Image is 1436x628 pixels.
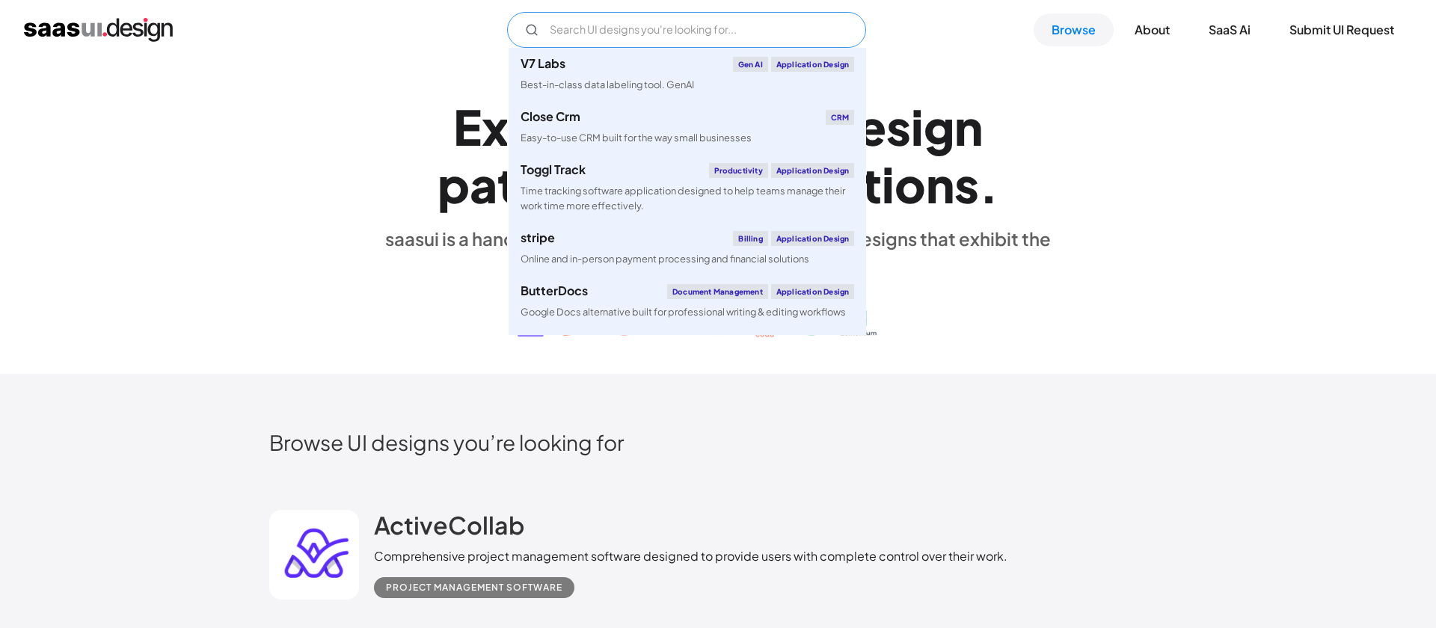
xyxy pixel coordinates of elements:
div: Gen AI [733,57,768,72]
div: n [954,98,983,156]
div: CRM [826,110,855,125]
div: E [453,98,482,156]
div: . [979,156,998,213]
div: Application Design [771,163,855,178]
h2: ActiveCollab [374,510,524,540]
div: Project Management Software [386,579,562,597]
div: Application Design [771,231,855,246]
input: Search UI designs you're looking for... [507,12,866,48]
div: s [954,156,979,213]
div: t [862,156,882,213]
a: ActiveCollab [374,510,524,547]
div: s [886,98,911,156]
div: o [895,156,926,213]
h1: Explore SaaS UI design patterns & interactions. [374,98,1062,213]
div: Productivity [709,163,767,178]
a: SaaS Ai [1191,13,1268,46]
div: Easy-to-use CRM built for the way small businesses [521,131,752,145]
div: V7 Labs [521,58,565,70]
a: ButterDocsDocument ManagementApplication DesignGoogle Docs alternative built for professional wri... [509,275,866,328]
div: stripe [521,232,555,244]
div: i [911,98,924,156]
div: Comprehensive project management software designed to provide users with complete control over th... [374,547,1007,565]
a: Browse [1034,13,1114,46]
div: saasui is a hand-picked collection of saas application designs that exhibit the best in class des... [374,227,1062,272]
div: Document Management [667,284,768,299]
a: Toggl TrackProductivityApplication DesignTime tracking software application designed to help team... [509,154,866,221]
img: text, icon, saas logo [491,272,945,350]
div: a [470,156,497,213]
a: home [24,18,173,42]
a: Submit UI Request [1271,13,1412,46]
div: Google Docs alternative built for professional writing & editing workflows [521,305,846,319]
div: g [924,98,954,156]
a: Close CrmCRMEasy-to-use CRM built for the way small businesses [509,101,866,154]
div: Application Design [771,284,855,299]
a: klaviyoEmail MarketingApplication DesignCreate personalised customer experiences across email, SM... [509,328,866,395]
form: Email Form [507,12,866,48]
div: ButterDocs [521,285,588,297]
div: Online and in-person payment processing and financial solutions [521,252,809,266]
div: t [497,156,518,213]
a: About [1117,13,1188,46]
div: Time tracking software application designed to help teams manage their work time more effectively. [521,184,854,212]
div: e [857,98,886,156]
div: Application Design [771,57,855,72]
div: n [926,156,954,213]
a: stripeBillingApplication DesignOnline and in-person payment processing and financial solutions [509,222,866,275]
div: Billing [733,231,767,246]
div: Close Crm [521,111,580,123]
div: p [438,156,470,213]
div: Best-in-class data labeling tool. GenAI [521,78,694,92]
a: V7 LabsGen AIApplication DesignBest-in-class data labeling tool. GenAI [509,48,866,101]
div: x [482,98,509,156]
h2: Browse UI designs you’re looking for [269,429,1167,455]
div: i [882,156,895,213]
div: Toggl Track [521,164,586,176]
